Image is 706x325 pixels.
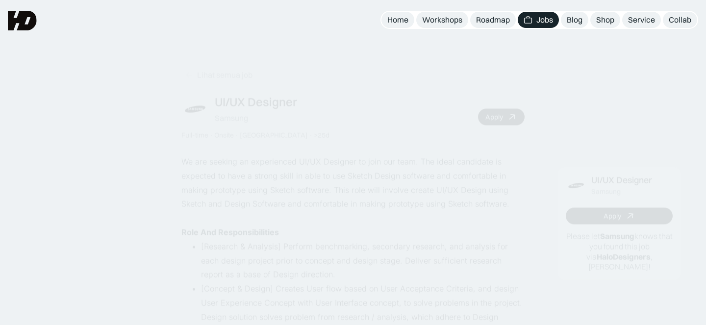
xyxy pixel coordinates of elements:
[235,131,239,139] div: ·
[240,131,308,139] div: [GEOGRAPHIC_DATA]
[215,113,248,123] div: Samsung
[567,15,582,25] div: Blog
[566,175,586,196] img: Job Image
[181,225,525,240] p: ‍
[314,131,329,139] div: >25d
[561,12,588,28] a: Blog
[597,251,651,261] b: HaloDesigners
[628,15,655,25] div: Service
[215,95,297,109] div: UI/UX Designer
[476,15,510,25] div: Roadmap
[604,212,621,220] div: Apply
[591,188,621,196] div: Samsung
[181,95,209,123] img: Job Image
[181,67,256,83] a: Lihat semua job
[470,12,516,28] a: Roadmap
[416,12,468,28] a: Workshops
[197,70,252,80] div: Lihat semua job
[600,231,634,241] b: Samsung
[663,12,697,28] a: Collab
[669,15,691,25] div: Collab
[214,131,234,139] div: Onsite
[478,109,525,125] a: Apply
[596,15,614,25] div: Shop
[622,12,661,28] a: Service
[201,239,525,281] li: [Research & Analysis] Perform benchmarking, secondary research, and analysis for each design proj...
[566,208,673,225] a: Apply
[387,15,408,25] div: Home
[590,12,620,28] a: Shop
[591,175,652,186] div: UI/UX Designer
[381,12,414,28] a: Home
[181,131,208,139] div: Full-time
[566,231,673,272] p: Please let knows that you found this job via , [PERSON_NAME]!
[181,211,525,225] p: ‍
[209,131,213,139] div: ·
[181,227,279,237] strong: Role And Responsibilities
[422,15,462,25] div: Workshops
[518,12,559,28] a: Jobs
[485,113,503,121] div: Apply
[181,155,525,211] p: We are seeking an experienced UI/UX Designer to join our team. The ideal candidate is expected to...
[536,15,553,25] div: Jobs
[309,131,313,139] div: ·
